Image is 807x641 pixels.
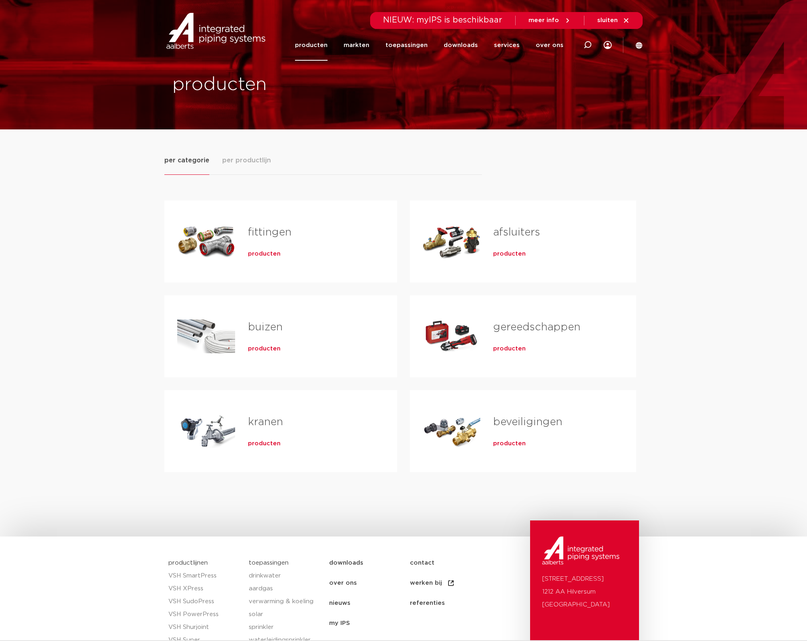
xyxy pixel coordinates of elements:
[249,560,289,566] a: toepassingen
[295,30,328,61] a: producten
[172,72,399,98] h1: producten
[542,573,627,611] p: [STREET_ADDRESS] 1212 AA Hilversum [GEOGRAPHIC_DATA]
[222,156,271,165] span: per productlijn
[329,573,410,593] a: over ons
[295,30,563,61] nav: Menu
[168,608,241,621] a: VSH PowerPress
[248,322,283,332] a: buizen
[493,250,526,258] a: producten
[597,17,618,23] span: sluiten
[329,553,410,573] a: downloads
[248,250,281,258] a: producten
[493,440,526,448] a: producten
[164,155,643,485] div: Tabs. Open items met enter of spatie, sluit af met escape en navigeer met de pijltoetsen.
[493,322,580,332] a: gereedschappen
[168,582,241,595] a: VSH XPress
[249,595,321,608] a: verwarming & koeling
[249,569,321,582] a: drinkwater
[493,227,540,238] a: afsluiters
[329,553,526,633] nav: Menu
[410,573,491,593] a: werken bij
[168,595,241,608] a: VSH SudoPress
[410,593,491,613] a: referenties
[410,553,491,573] a: contact
[597,17,630,24] a: sluiten
[493,417,562,427] a: beveiligingen
[248,345,281,353] a: producten
[383,16,502,24] span: NIEUW: myIPS is beschikbaar
[528,17,571,24] a: meer info
[168,621,241,634] a: VSH Shurjoint
[249,608,321,621] a: solar
[536,30,563,61] a: over ons
[329,593,410,613] a: nieuws
[385,30,428,61] a: toepassingen
[344,30,369,61] a: markten
[248,440,281,448] a: producten
[329,613,410,633] a: my IPS
[444,30,478,61] a: downloads
[168,560,208,566] a: productlijnen
[493,345,526,353] a: producten
[248,227,291,238] a: fittingen
[528,17,559,23] span: meer info
[494,30,520,61] a: services
[168,569,241,582] a: VSH SmartPress
[249,582,321,595] a: aardgas
[248,417,283,427] a: kranen
[249,621,321,634] a: sprinkler
[164,156,209,165] span: per categorie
